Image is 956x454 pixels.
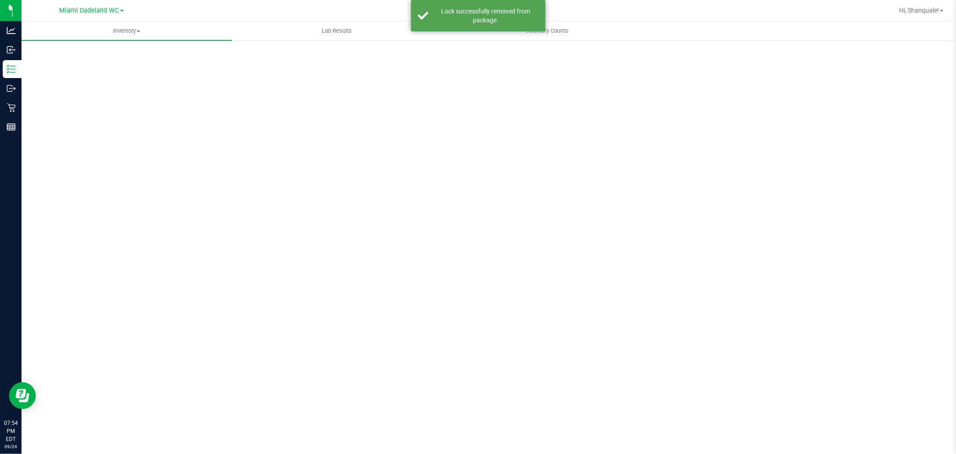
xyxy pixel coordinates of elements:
iframe: Resource center [9,382,36,409]
span: Inventory [22,27,232,35]
inline-svg: Analytics [7,26,16,35]
inline-svg: Inventory [7,65,16,74]
inline-svg: Retail [7,103,16,112]
span: Hi, Shanquale! [899,7,939,14]
div: Lock successfully removed from package. [433,7,539,25]
p: 07:54 PM EDT [4,419,17,443]
a: Lab Results [232,22,442,40]
span: Lab Results [310,27,364,35]
span: Inventory Counts [514,27,580,35]
span: Miami Dadeland WC [60,7,119,14]
inline-svg: Outbound [7,84,16,93]
p: 09/24 [4,443,17,450]
inline-svg: Reports [7,122,16,131]
a: Inventory Counts [442,22,652,40]
inline-svg: Inbound [7,45,16,54]
a: Inventory [22,22,232,40]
